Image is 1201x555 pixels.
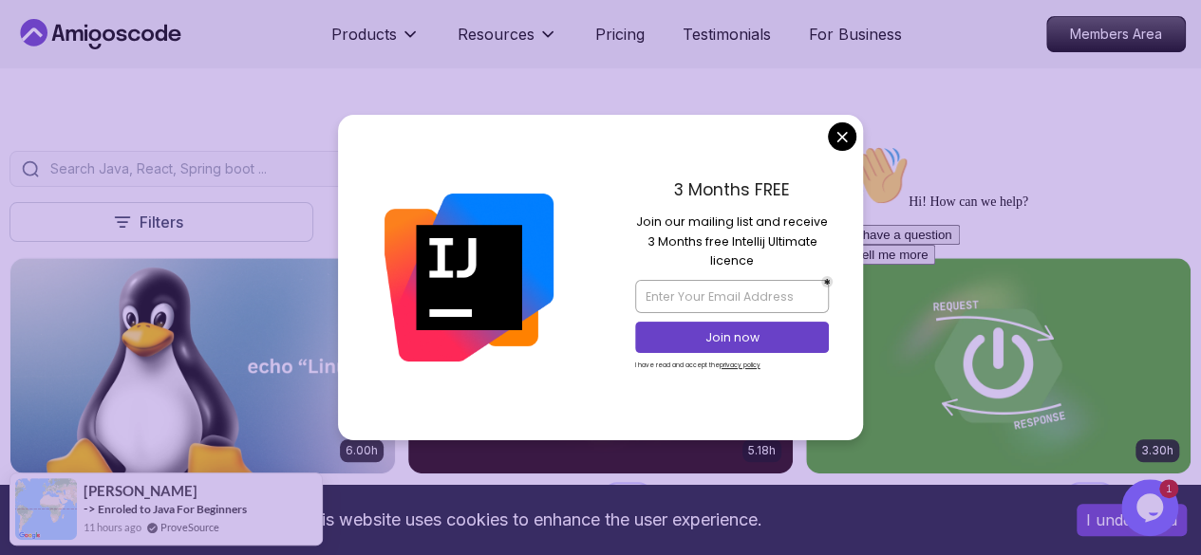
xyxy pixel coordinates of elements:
p: Members Area [1047,17,1185,51]
p: 6.00h [346,443,378,458]
a: For Business [809,23,902,46]
input: Search Java, React, Spring boot ... [47,159,483,178]
span: -> [84,501,96,516]
p: Pro [1069,484,1111,503]
button: Resources [458,23,557,61]
iframe: chat widget [840,138,1182,470]
p: Resources [458,23,535,46]
button: Products [331,23,420,61]
a: Pricing [595,23,645,46]
a: Testimonials [683,23,771,46]
iframe: chat widget [1121,479,1182,536]
h2: Building APIs with Spring Boot [805,480,1060,507]
a: Members Area [1046,16,1186,52]
img: provesource social proof notification image [15,478,77,540]
img: Linux Fundamentals card [10,258,395,473]
span: Hi! How can we help? [8,57,188,71]
a: Linux Fundamentals card6.00hLinux FundamentalsProLearn the fundamentals of Linux and how to use t... [9,257,396,550]
p: Filters [140,211,183,233]
div: 👋Hi! How can we help?I have a questionTell me more [8,8,349,127]
span: [PERSON_NAME] [84,483,197,499]
span: 11 hours ago [84,519,141,535]
div: This website uses cookies to enhance the user experience. [14,499,1048,541]
a: ProveSource [160,519,219,535]
p: Pro [607,484,648,503]
button: Accept cookies [1077,504,1187,536]
button: Filters [9,202,313,242]
h2: Advanced Spring Boot [407,480,597,507]
a: Enroled to Java For Beginners [98,502,247,516]
img: :wave: [8,8,68,68]
button: Tell me more [8,107,95,127]
p: Products [331,23,397,46]
p: 5.18h [748,443,776,458]
button: I have a question [8,87,120,107]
